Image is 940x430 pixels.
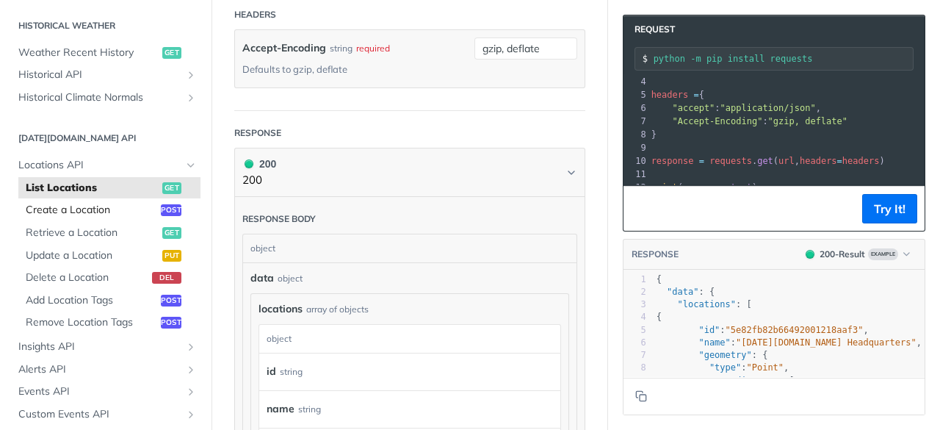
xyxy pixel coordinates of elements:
[242,156,276,172] div: 200
[18,290,200,312] a: Add Location Tagspost
[26,226,159,240] span: Retrieve a Location
[657,376,795,386] span: : [
[11,87,200,109] a: Historical Climate NormalsShow subpages for Historical Climate Normals
[18,90,181,105] span: Historical Climate Normals
[185,69,197,81] button: Show subpages for Historical API
[242,212,316,226] div: Response body
[267,361,276,382] label: id
[623,128,648,141] div: 8
[862,194,917,223] button: Try It!
[657,337,922,348] span: : ,
[623,88,648,101] div: 5
[651,129,657,140] span: }
[26,203,157,218] span: Create a Location
[26,248,159,263] span: Update a Location
[161,295,181,307] span: post
[657,362,789,373] span: : ,
[667,287,698,297] span: "data"
[673,116,763,126] span: "Accept-Encoding"
[673,103,715,113] span: "accept"
[185,160,197,171] button: Hide subpages for Locations API
[356,37,390,59] div: required
[709,376,778,386] span: "coordinates"
[698,350,751,360] span: "geometry"
[623,101,648,115] div: 6
[698,337,730,348] span: "name"
[837,156,842,166] span: =
[657,299,752,309] span: : [
[651,182,678,193] span: print
[623,362,646,374] div: 8
[18,384,181,399] span: Events API
[18,199,200,221] a: Create a Locationpost
[683,182,726,193] span: response
[11,42,200,64] a: Weather Recent Historyget
[726,325,864,335] span: "5e82fb82b66492001218aaf3"
[298,398,321,420] div: string
[623,349,646,362] div: 7
[631,247,679,262] button: RESPONSE
[18,340,181,354] span: Insights API
[162,182,181,194] span: get
[250,270,274,286] span: data
[623,286,646,298] div: 2
[243,234,573,262] div: object
[757,156,773,166] span: get
[26,181,159,196] span: List Locations
[185,386,197,398] button: Show subpages for Events API
[185,364,197,376] button: Show subpages for Alerts API
[185,341,197,353] button: Show subpages for Insights API
[678,299,736,309] span: "locations"
[623,75,648,88] div: 4
[651,90,689,100] span: headers
[18,312,200,334] a: Remove Location Tagspost
[731,182,752,193] span: text
[234,126,281,140] div: Response
[11,404,200,426] a: Custom Events APIShow subpages for Custom Events API
[26,270,148,285] span: Delete a Location
[258,301,303,317] span: locations
[699,156,704,166] span: =
[26,293,157,308] span: Add Location Tags
[623,298,646,311] div: 3
[162,250,181,262] span: put
[259,325,557,353] div: object
[11,19,200,32] h2: Historical Weather
[18,407,181,422] span: Custom Events API
[800,156,837,166] span: headers
[18,158,181,173] span: Locations API
[623,115,648,128] div: 7
[623,324,646,337] div: 5
[11,381,200,403] a: Events APIShow subpages for Events API
[162,47,181,59] span: get
[152,272,181,284] span: del
[18,68,181,82] span: Historical API
[11,132,200,145] h2: [DATE][DOMAIN_NAME] API
[651,90,704,100] span: {
[720,103,816,113] span: "application/json"
[623,311,646,323] div: 4
[709,362,741,373] span: "type"
[651,156,694,166] span: response
[280,361,303,382] div: string
[842,156,880,166] span: headers
[623,168,648,181] div: 11
[623,181,648,194] div: 12
[631,385,651,407] button: Copy to clipboard
[11,64,200,86] a: Historical APIShow subpages for Historical API
[245,160,253,168] span: 200
[18,362,181,377] span: Alerts API
[185,92,197,104] button: Show subpages for Historical Climate Normals
[657,287,715,297] span: : {
[161,317,181,329] span: post
[162,227,181,239] span: get
[161,204,181,216] span: post
[657,325,869,335] span: : ,
[565,167,577,179] svg: Chevron
[868,248,898,260] span: Example
[11,359,200,381] a: Alerts APIShow subpages for Alerts API
[278,272,303,285] div: object
[330,37,352,59] div: string
[806,250,814,259] span: 200
[631,198,651,220] button: Copy to clipboard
